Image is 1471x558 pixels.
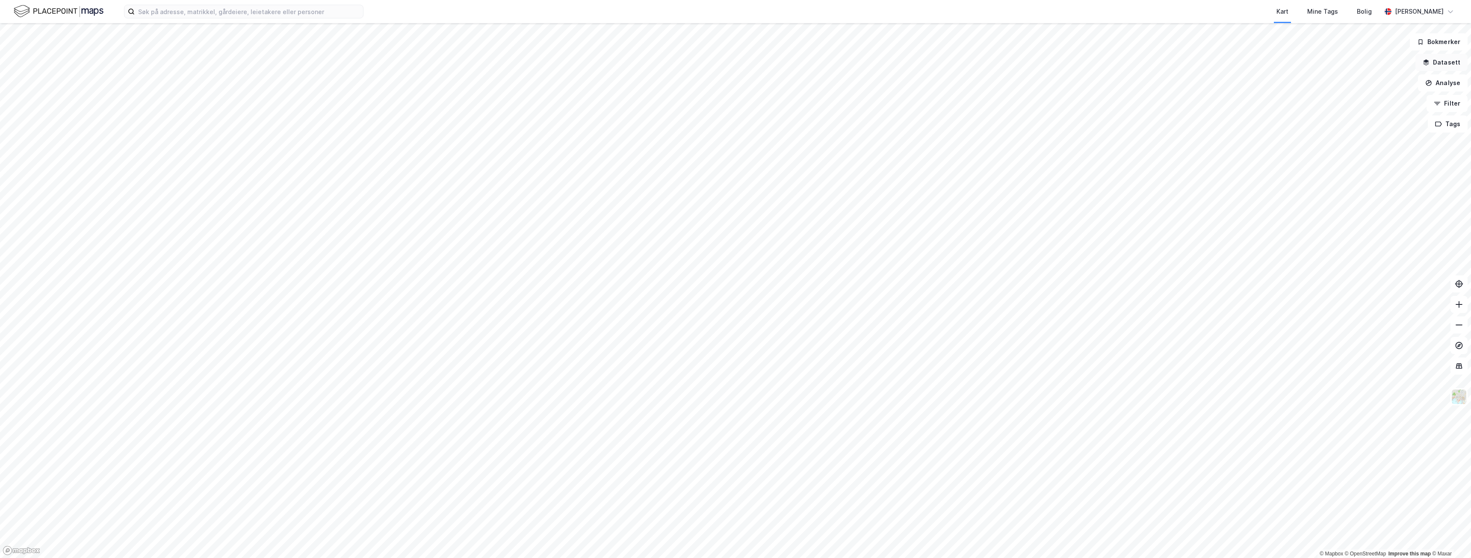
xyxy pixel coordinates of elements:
button: Filter [1427,95,1468,112]
input: Søk på adresse, matrikkel, gårdeiere, leietakere eller personer [135,5,363,18]
div: Kontrollprogram for chat [1428,517,1471,558]
div: Mine Tags [1307,6,1338,17]
a: OpenStreetMap [1345,551,1386,557]
a: Mapbox [1320,551,1343,557]
div: Bolig [1357,6,1372,17]
button: Bokmerker [1410,33,1468,50]
iframe: Chat Widget [1428,517,1471,558]
a: Mapbox homepage [3,546,40,555]
img: logo.f888ab2527a4732fd821a326f86c7f29.svg [14,4,103,19]
div: Kart [1276,6,1288,17]
div: [PERSON_NAME] [1395,6,1444,17]
button: Tags [1428,115,1468,133]
button: Datasett [1415,54,1468,71]
button: Analyse [1418,74,1468,92]
a: Improve this map [1388,551,1431,557]
img: Z [1451,389,1467,405]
